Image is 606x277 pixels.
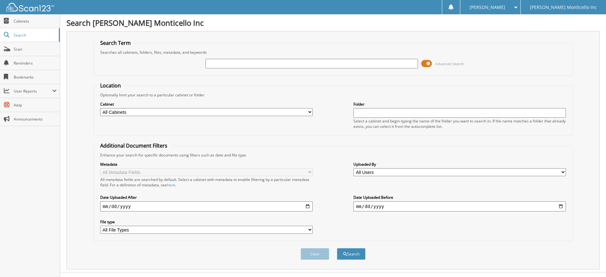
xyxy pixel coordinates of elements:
span: Advanced Search [435,61,464,66]
span: Help [14,102,57,108]
div: Optionally limit your search to a particular cabinet or folder [97,92,569,98]
label: Metadata [100,162,313,167]
span: Search [14,32,56,38]
input: start [100,201,313,211]
div: Searches all cabinets, folders, files, metadata, and keywords [97,50,569,55]
span: Announcements [14,116,57,122]
a: here [167,182,175,188]
label: Uploaded By [353,162,566,167]
label: File type [100,219,313,225]
div: Enhance your search for specific documents using filters such as date and file type. [97,152,569,158]
span: [PERSON_NAME] [470,5,505,9]
img: scan123-logo-white.svg [6,3,54,11]
legend: Location [97,82,124,89]
button: Clear [301,248,329,260]
div: All metadata fields are searched by default. Select a cabinet with metadata to enable filtering b... [100,177,313,188]
span: Bookmarks [14,74,57,80]
span: Scan [14,46,57,52]
input: end [353,201,566,211]
div: Select a cabinet and begin typing the name of the folder you want to search in. If the name match... [353,118,566,129]
button: Search [337,248,366,260]
span: Cabinets [14,18,57,24]
span: Reminders [14,60,57,66]
label: Folder [353,101,566,107]
span: [PERSON_NAME] Monticello Inc [530,5,597,9]
label: Date Uploaded Before [353,195,566,200]
label: Cabinet [100,101,313,107]
span: User Reports [14,88,52,94]
h1: Search [PERSON_NAME] Monticello Inc [66,17,600,28]
label: Date Uploaded After [100,195,313,200]
legend: Additional Document Filters [97,142,171,149]
legend: Search Term [97,39,134,46]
